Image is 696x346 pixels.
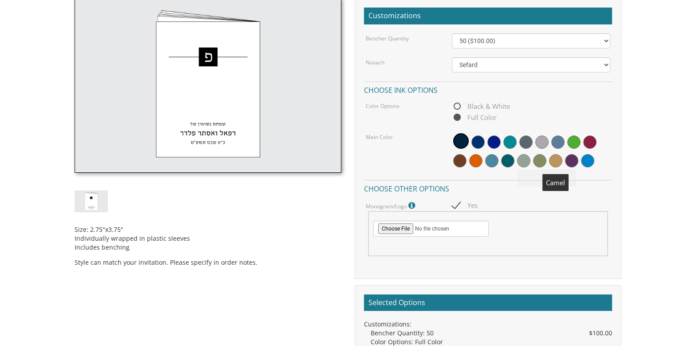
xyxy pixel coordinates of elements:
[366,59,384,66] label: Nusach
[364,8,612,24] h2: Customizations
[366,35,409,42] label: Bencher Quantity
[75,234,341,243] li: Individually wrapped in plastic sleeves
[364,320,612,329] div: Customizations:
[75,225,341,234] li: Size: 2.75"x3.75"
[366,200,417,211] label: Monogram/Logo
[371,329,612,338] div: Bencher Quantity: 50
[452,200,478,211] span: Yes
[75,191,108,212] img: cardstock-mm-style10.jpg
[366,102,399,110] label: Color Options
[75,243,341,252] li: Includes benching
[452,101,510,112] span: Black & White
[75,212,341,267] div: Style can match your invitation. Please specify in order notes.
[364,81,612,97] h4: Choose ink options
[366,133,393,141] label: Main Color
[452,112,497,123] span: Full Color
[364,180,612,195] h4: Choose other options
[589,329,612,338] span: $100.00
[364,294,612,311] h2: Selected Options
